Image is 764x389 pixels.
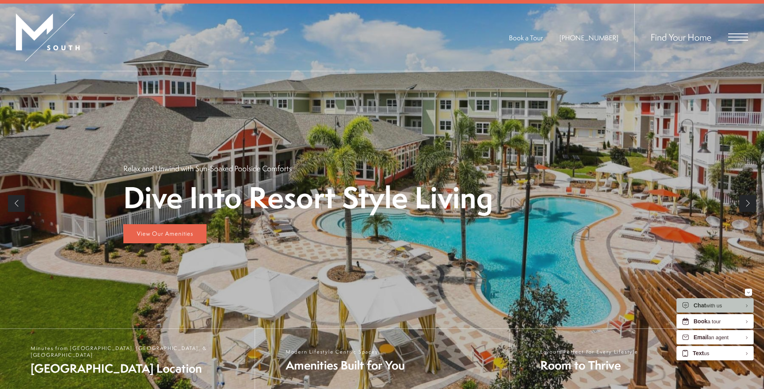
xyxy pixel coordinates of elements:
span: View Our Amenities [137,229,193,238]
img: MSouth [16,14,80,61]
span: [PHONE_NUMBER] [559,33,618,43]
p: Dive Into Resort Style Living [123,182,493,213]
button: Open Menu [728,34,748,41]
span: Room to Thrive [540,357,638,373]
a: Call Us at 813-570-8014 [559,33,618,43]
a: Book a Tour [509,33,543,43]
span: [GEOGRAPHIC_DATA] Location [31,360,247,377]
a: View Our Amenities [123,224,207,243]
p: Relax and Unwind with Sun-Soaked Poolside Comforts [123,163,292,174]
span: Layouts Perfect For Every Lifestyle [540,348,638,355]
span: Amenities Built for You [286,357,405,373]
span: Minutes from [GEOGRAPHIC_DATA], [GEOGRAPHIC_DATA], & [GEOGRAPHIC_DATA] [31,345,247,358]
a: Previous [8,195,25,212]
a: Next [739,195,756,212]
a: Find Your Home [651,31,711,44]
span: Modern Lifestyle Centric Spaces [286,348,405,355]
